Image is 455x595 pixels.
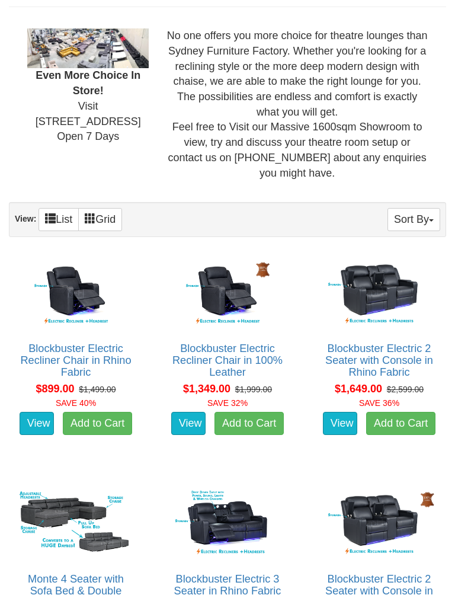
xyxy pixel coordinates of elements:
a: Blockbuster Electric Recliner Chair in 100% Leather [172,343,283,379]
img: Blockbuster Electric Recliner Chair in 100% Leather [167,256,288,331]
div: No one offers you more choice for theatre lounges than Sydney Furniture Factory. Whether you're l... [158,29,437,181]
a: Add to Cart [366,412,435,436]
img: Blockbuster Electric 2 Seater with Console in Rhino Fabric [319,256,440,331]
font: SAVE 32% [207,399,248,408]
font: SAVE 40% [56,399,96,408]
img: Showroom [27,29,149,69]
button: Sort By [387,209,440,232]
span: $1,649.00 [335,383,382,395]
img: Monte 4 Seater with Sofa Bed & Double Storage Chaises [15,487,136,561]
del: $2,599.00 [387,385,424,395]
img: Blockbuster Electric 2 Seater with Console in 100% Leather [319,487,440,561]
a: View [323,412,357,436]
img: Blockbuster Electric 3 Seater in Rhino Fabric [167,487,288,561]
a: List [39,209,79,232]
a: View [171,412,206,436]
img: Blockbuster Electric Recliner Chair in Rhino Fabric [15,256,136,331]
a: Add to Cart [214,412,284,436]
a: View [20,412,54,436]
del: $1,499.00 [79,385,116,395]
font: SAVE 36% [359,399,399,408]
a: Grid [78,209,122,232]
a: Add to Cart [63,412,132,436]
a: Blockbuster Electric 2 Seater with Console in Rhino Fabric [325,343,433,379]
span: $1,349.00 [183,383,230,395]
strong: View: [15,215,36,224]
span: $899.00 [36,383,74,395]
div: Visit [STREET_ADDRESS] Open 7 Days [18,29,158,145]
a: Blockbuster Electric Recliner Chair in Rhino Fabric [20,343,131,379]
del: $1,999.00 [235,385,272,395]
b: Even More Choice In Store! [36,70,140,97]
